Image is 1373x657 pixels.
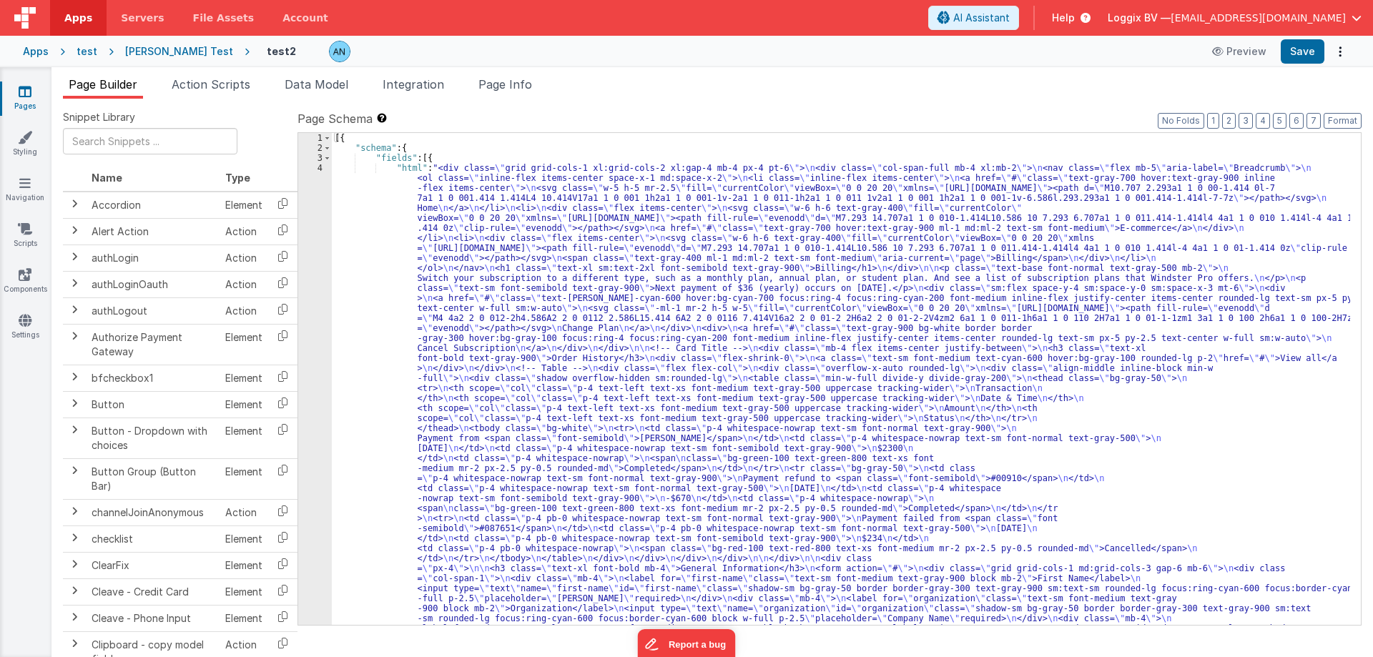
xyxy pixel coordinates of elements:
[92,172,122,184] span: Name
[172,77,250,92] span: Action Scripts
[953,11,1010,25] span: AI Assistant
[383,77,444,92] span: Integration
[86,499,220,525] td: channelJoinAnonymous
[86,244,220,271] td: authLogin
[298,143,332,153] div: 2
[1222,113,1236,129] button: 2
[1306,113,1321,129] button: 7
[63,128,237,154] input: Search Snippets ...
[220,391,268,418] td: Element
[220,297,268,324] td: Action
[86,218,220,244] td: Alert Action
[86,324,220,365] td: Authorize Payment Gateway
[86,391,220,418] td: Button
[1207,113,1219,129] button: 1
[86,365,220,391] td: bfcheckbox1
[220,605,268,631] td: Element
[1256,113,1270,129] button: 4
[220,499,268,525] td: Action
[267,46,296,56] h4: test2
[86,271,220,297] td: authLoginOauth
[1108,11,1171,25] span: Loggix BV —
[63,110,135,124] span: Snippet Library
[928,6,1019,30] button: AI Assistant
[125,44,233,59] div: [PERSON_NAME] Test
[86,192,220,219] td: Accordion
[220,365,268,391] td: Element
[220,552,268,578] td: Element
[220,578,268,605] td: Element
[121,11,164,25] span: Servers
[1330,41,1350,61] button: Options
[220,192,268,219] td: Element
[225,172,250,184] span: Type
[220,218,268,244] td: Action
[193,11,255,25] span: File Assets
[86,525,220,552] td: checklist
[86,458,220,499] td: Button Group (Button Bar)
[298,153,332,163] div: 3
[23,44,49,59] div: Apps
[77,44,97,59] div: test
[86,578,220,605] td: Cleave - Credit Card
[1158,113,1204,129] button: No Folds
[478,77,532,92] span: Page Info
[1052,11,1075,25] span: Help
[220,418,268,458] td: Element
[1289,113,1304,129] button: 6
[220,324,268,365] td: Element
[220,244,268,271] td: Action
[1239,113,1253,129] button: 3
[297,110,373,127] span: Page Schema
[86,297,220,324] td: authLogout
[86,552,220,578] td: ClearFix
[1204,40,1275,63] button: Preview
[86,418,220,458] td: Button - Dropdown with choices
[1281,39,1324,64] button: Save
[64,11,92,25] span: Apps
[220,271,268,297] td: Action
[69,77,137,92] span: Page Builder
[298,133,332,143] div: 1
[1171,11,1346,25] span: [EMAIL_ADDRESS][DOMAIN_NAME]
[1273,113,1286,129] button: 5
[1324,113,1362,129] button: Format
[1108,11,1362,25] button: Loggix BV — [EMAIL_ADDRESS][DOMAIN_NAME]
[220,458,268,499] td: Element
[86,605,220,631] td: Cleave - Phone Input
[220,525,268,552] td: Element
[330,41,350,61] img: f1d78738b441ccf0e1fcb79415a71bae
[285,77,348,92] span: Data Model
